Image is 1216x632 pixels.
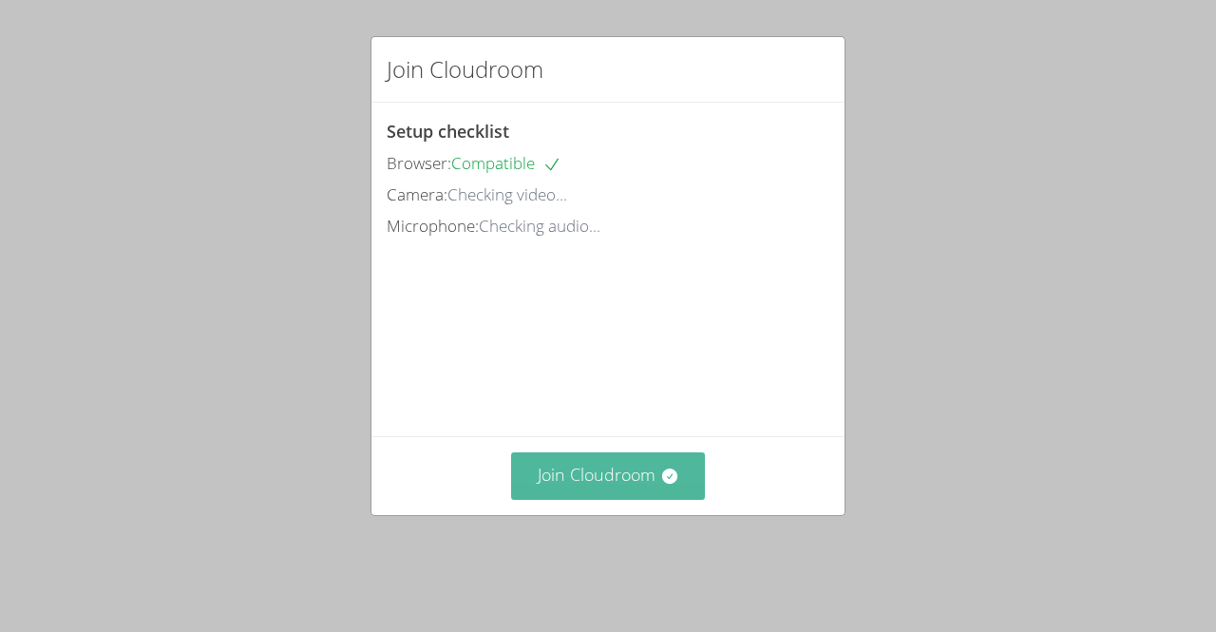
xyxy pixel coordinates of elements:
span: Checking audio... [479,215,600,237]
span: Checking video... [447,183,567,205]
h2: Join Cloudroom [387,52,543,86]
span: Setup checklist [387,120,509,143]
span: Compatible [451,152,561,174]
button: Join Cloudroom [511,452,706,499]
span: Browser: [387,152,451,174]
span: Microphone: [387,215,479,237]
span: Camera: [387,183,447,205]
